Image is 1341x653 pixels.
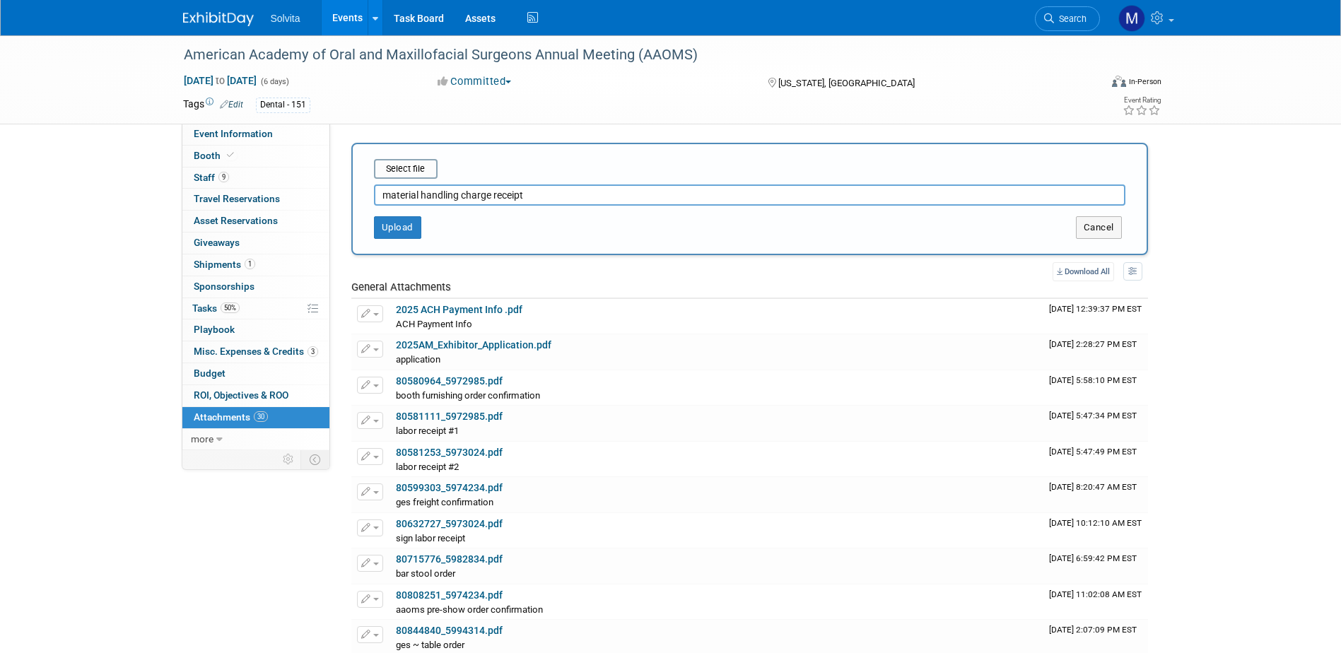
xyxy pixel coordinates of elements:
span: 3 [308,346,318,357]
div: Dental - 151 [256,98,310,112]
a: Misc. Expenses & Credits3 [182,341,329,363]
td: Upload Timestamp [1043,370,1148,406]
span: Upload Timestamp [1049,625,1137,635]
span: Search [1054,13,1087,24]
a: 80808251_5974234.pdf [396,589,503,601]
span: Playbook [194,324,235,335]
td: Upload Timestamp [1043,477,1148,512]
span: Upload Timestamp [1049,375,1137,385]
a: 80715776_5982834.pdf [396,553,503,565]
span: aaoms pre-show order confirmation [396,604,543,615]
td: Upload Timestamp [1043,442,1148,477]
span: more [191,433,213,445]
a: Sponsorships [182,276,329,298]
button: Committed [433,74,517,89]
a: Booth [182,146,329,167]
span: Shipments [194,259,255,270]
a: 80632727_5973024.pdf [396,518,503,529]
a: 80581253_5973024.pdf [396,447,503,458]
span: ges ~ table order [396,640,464,650]
img: Matthew Burns [1118,5,1145,32]
span: ROI, Objectives & ROO [194,389,288,401]
span: Upload Timestamp [1049,304,1142,314]
a: 2025AM_Exhibitor_Application.pdf [396,339,551,351]
div: Event Format [1017,73,1162,95]
span: [US_STATE], [GEOGRAPHIC_DATA] [778,78,915,88]
span: Upload Timestamp [1049,553,1137,563]
a: 2025 ACH Payment Info .pdf [396,304,522,315]
span: to [213,75,227,86]
a: Travel Reservations [182,189,329,210]
td: Upload Timestamp [1043,334,1148,370]
button: Cancel [1076,216,1122,239]
a: ROI, Objectives & ROO [182,385,329,406]
span: Upload Timestamp [1049,339,1137,349]
a: Event Information [182,124,329,145]
input: Enter description [374,184,1125,206]
img: Format-Inperson.png [1112,76,1126,87]
span: Upload Timestamp [1049,447,1137,457]
span: Sponsorships [194,281,254,292]
span: Travel Reservations [194,193,280,204]
div: American Academy of Oral and Maxillofacial Surgeons Annual Meeting (AAOMS) [179,42,1079,68]
a: more [182,429,329,450]
a: Giveaways [182,233,329,254]
span: Booth [194,150,237,161]
span: Attachments [194,411,268,423]
span: 30 [254,411,268,422]
div: Event Rating [1123,97,1161,104]
span: Staff [194,172,229,183]
a: 80581111_5972985.pdf [396,411,503,422]
td: Toggle Event Tabs [300,450,329,469]
span: bar stool order [396,568,455,579]
td: Upload Timestamp [1043,406,1148,441]
a: 80599303_5974234.pdf [396,482,503,493]
span: Event Information [194,128,273,139]
img: ExhibitDay [183,12,254,26]
span: labor receipt #1 [396,425,459,436]
span: 1 [245,259,255,269]
span: (6 days) [259,77,289,86]
td: Upload Timestamp [1043,513,1148,548]
a: Tasks50% [182,298,329,319]
span: booth furnishing order confirmation [396,390,540,401]
a: Budget [182,363,329,384]
span: sign labor receipt [396,533,465,543]
span: labor receipt #2 [396,461,459,472]
span: application [396,354,440,365]
span: Budget [194,367,226,379]
span: Upload Timestamp [1049,518,1142,528]
a: Playbook [182,319,329,341]
span: 50% [221,302,240,313]
td: Upload Timestamp [1043,299,1148,334]
a: Download All [1053,262,1114,281]
span: Giveaways [194,237,240,248]
td: Tags [183,97,243,113]
a: Search [1035,6,1100,31]
div: In-Person [1128,76,1161,87]
a: Staff9 [182,167,329,189]
td: Personalize Event Tab Strip [276,450,301,469]
a: Shipments1 [182,254,329,276]
a: Edit [220,100,243,110]
td: Upload Timestamp [1043,584,1148,620]
span: [DATE] [DATE] [183,74,257,87]
a: 80844840_5994314.pdf [396,625,503,636]
button: Upload [374,216,421,239]
span: Tasks [192,302,240,314]
span: Upload Timestamp [1049,589,1142,599]
a: Attachments30 [182,407,329,428]
span: General Attachments [351,281,451,293]
span: Upload Timestamp [1049,411,1137,420]
span: 9 [218,172,229,182]
span: Asset Reservations [194,215,278,226]
span: Upload Timestamp [1049,482,1137,492]
span: ACH Payment Info [396,319,472,329]
i: Booth reservation complete [227,151,234,159]
span: Misc. Expenses & Credits [194,346,318,357]
a: 80580964_5972985.pdf [396,375,503,387]
td: Upload Timestamp [1043,548,1148,584]
span: ges freight confirmation [396,497,493,507]
a: Asset Reservations [182,211,329,232]
span: Solvita [271,13,300,24]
